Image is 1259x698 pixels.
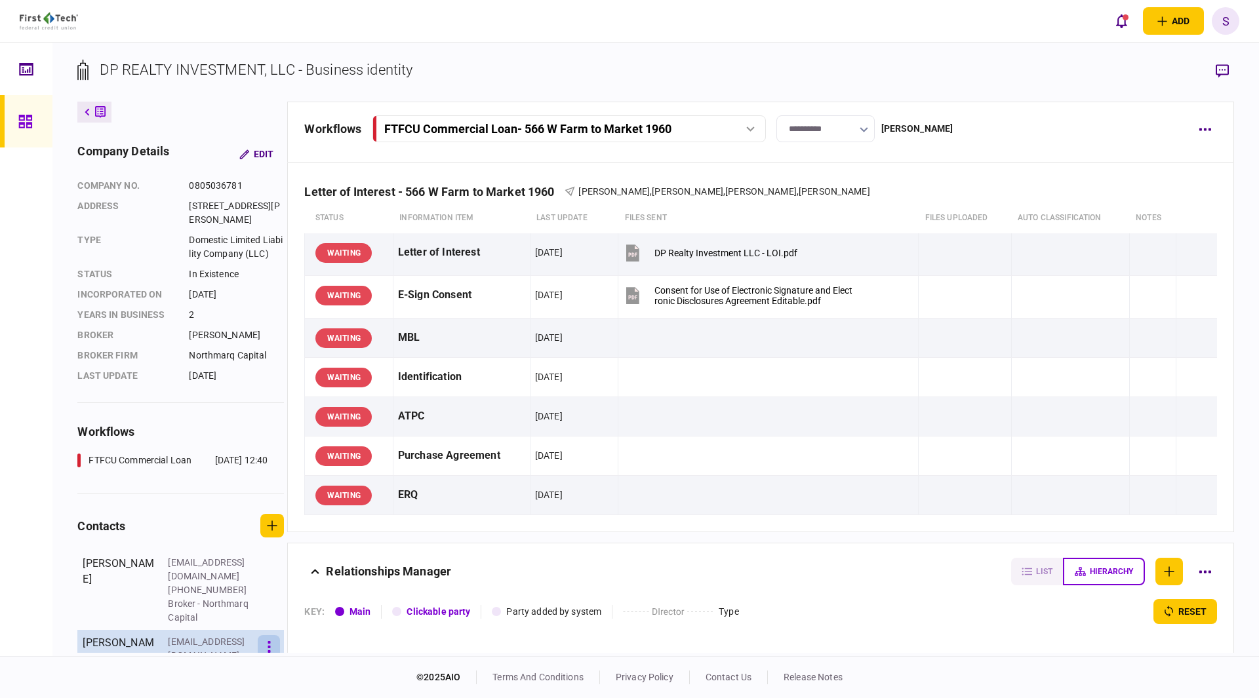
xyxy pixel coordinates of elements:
div: © 2025 AIO [416,670,477,684]
div: Broker - Northmarq Capital [168,597,253,625]
div: Northmarq Capital [189,349,284,362]
div: DP Realty Investment LLC - LOI.pdf [654,248,797,258]
a: terms and conditions [492,672,584,682]
th: Files uploaded [919,203,1011,233]
div: Type [719,605,739,619]
span: [PERSON_NAME] [799,186,870,197]
div: ERQ [398,480,525,510]
div: [DATE] [535,331,563,344]
th: last update [530,203,618,233]
button: Consent for Use of Electronic Signature and Electronic Disclosures Agreement Editable.pdf [623,281,852,310]
div: company details [77,142,169,166]
span: [PERSON_NAME] [725,186,797,197]
div: contacts [77,517,125,535]
span: , [723,186,725,197]
div: Domestic Limited Liability Company (LLC) [189,233,284,261]
th: notes [1129,203,1176,233]
button: DP Realty Investment LLC - LOI.pdf [623,238,797,267]
a: contact us [706,672,751,682]
div: Party added by system [506,605,601,619]
div: [DATE] [535,410,563,423]
div: [PERSON_NAME] [881,122,953,136]
div: WAITING [315,328,372,348]
th: files sent [618,203,919,233]
div: ATPC [398,402,525,431]
div: Relationships Manager [326,558,451,585]
div: 0805036781 [189,179,284,193]
span: list [1036,567,1052,576]
img: client company logo [20,12,78,29]
div: [DATE] [535,488,563,501]
div: broker firm [77,349,176,362]
div: [DATE] [535,370,563,383]
button: FTFCU Commercial Loan- 566 W Farm to Market 1960 [372,115,766,142]
div: [STREET_ADDRESS][PERSON_NAME] [189,199,284,227]
div: workflows [304,120,361,138]
div: WAITING [315,486,372,505]
button: open adding identity options [1143,7,1204,35]
div: WAITING [315,286,372,305]
span: hierarchy [1090,567,1133,576]
div: [DATE] 12:40 [215,454,268,467]
span: , [650,186,652,197]
div: [DATE] [189,369,284,383]
div: MBL [398,323,525,353]
div: DP REALTY INVESTMENT, LLC - Business identity [100,59,412,81]
div: [PHONE_NUMBER] [168,583,253,597]
span: , [797,186,799,197]
div: address [77,199,176,227]
span: [PERSON_NAME] [578,186,650,197]
a: release notes [784,672,843,682]
div: workflows [77,423,284,440]
button: open notifications list [1108,7,1135,35]
div: Letter of Interest - 566 W Farm to Market 1960 [304,185,565,199]
div: [DATE] [535,449,563,462]
div: Letter of Interest [398,238,525,267]
div: WAITING [315,243,372,263]
div: Consent for Use of Electronic Signature and Electronic Disclosures Agreement Editable.pdf [654,285,852,306]
button: S [1212,7,1239,35]
div: FTFCU Commercial Loan [89,454,191,467]
div: In Existence [189,267,284,281]
th: status [305,203,393,233]
div: years in business [77,308,176,322]
div: Broker [77,328,176,342]
button: reset [1153,599,1217,624]
div: Main [350,605,371,619]
a: FTFCU Commercial Loan[DATE] 12:40 [77,454,268,467]
div: Identification [398,362,525,392]
div: [PERSON_NAME] [83,635,155,690]
span: [PERSON_NAME] [652,186,723,197]
button: list [1011,558,1063,585]
div: [DATE] [535,246,563,259]
div: Clickable party [407,605,470,619]
div: Purchase Agreement [398,441,525,471]
div: Type [77,233,176,261]
div: status [77,267,176,281]
div: [DATE] [189,288,284,301]
div: [EMAIL_ADDRESS][DOMAIN_NAME] [168,556,253,583]
div: [PERSON_NAME] [189,328,284,342]
div: [PERSON_NAME] [83,556,155,625]
div: company no. [77,179,176,193]
div: KEY : [304,605,325,619]
button: Edit [229,142,284,166]
div: FTFCU Commercial Loan - 566 W Farm to Market 1960 [384,122,671,136]
div: WAITING [315,407,372,427]
div: last update [77,369,176,383]
div: E-Sign Consent [398,281,525,310]
div: 2 [189,308,284,322]
div: WAITING [315,368,372,387]
div: incorporated on [77,288,176,301]
button: hierarchy [1063,558,1145,585]
th: auto classification [1011,203,1129,233]
div: [DATE] [535,288,563,301]
div: [EMAIL_ADDRESS][DOMAIN_NAME] [168,635,253,663]
a: privacy policy [616,672,673,682]
th: Information item [393,203,530,233]
div: WAITING [315,446,372,466]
